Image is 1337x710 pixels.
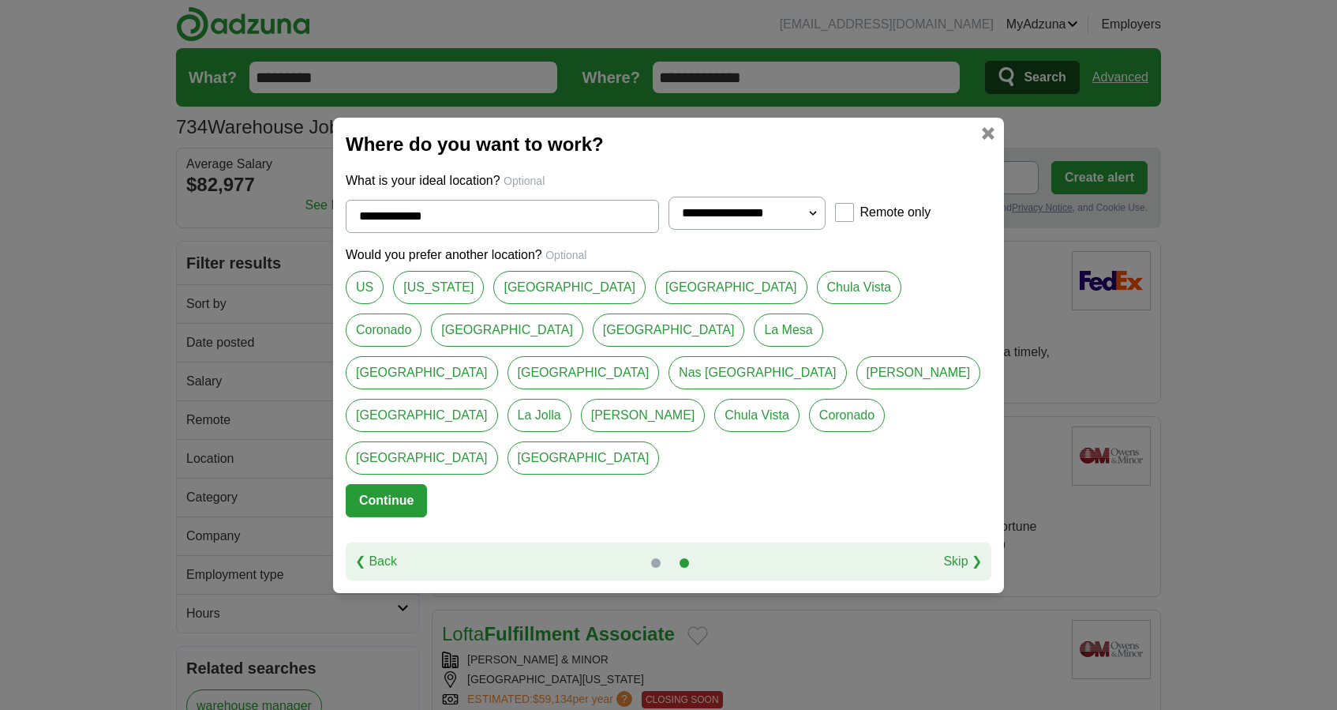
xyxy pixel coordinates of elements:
[346,314,421,347] a: Coronado
[346,171,991,190] p: What is your ideal location?
[545,249,586,261] span: Optional
[581,399,706,432] a: [PERSON_NAME]
[346,130,991,159] h2: Where do you want to work?
[393,271,484,304] a: [US_STATE]
[507,441,660,475] a: [GEOGRAPHIC_DATA]
[431,314,583,347] a: [GEOGRAPHIC_DATA]
[504,175,545,187] span: Optional
[346,441,498,475] a: [GEOGRAPHIC_DATA]
[943,552,982,571] a: Skip ❯
[754,314,822,347] a: La Mesa
[655,271,807,304] a: [GEOGRAPHIC_DATA]
[346,484,427,517] button: Continue
[346,271,384,304] a: US
[346,246,991,265] p: Would you prefer another location?
[668,356,846,389] a: Nas [GEOGRAPHIC_DATA]
[817,271,902,304] a: Chula Vista
[355,552,397,571] a: ❮ Back
[346,356,498,389] a: [GEOGRAPHIC_DATA]
[714,399,800,432] a: Chula Vista
[507,356,660,389] a: [GEOGRAPHIC_DATA]
[593,314,745,347] a: [GEOGRAPHIC_DATA]
[856,356,981,389] a: [PERSON_NAME]
[346,399,498,432] a: [GEOGRAPHIC_DATA]
[809,399,885,432] a: Coronado
[493,271,646,304] a: [GEOGRAPHIC_DATA]
[860,203,931,222] label: Remote only
[507,399,571,432] a: La Jolla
